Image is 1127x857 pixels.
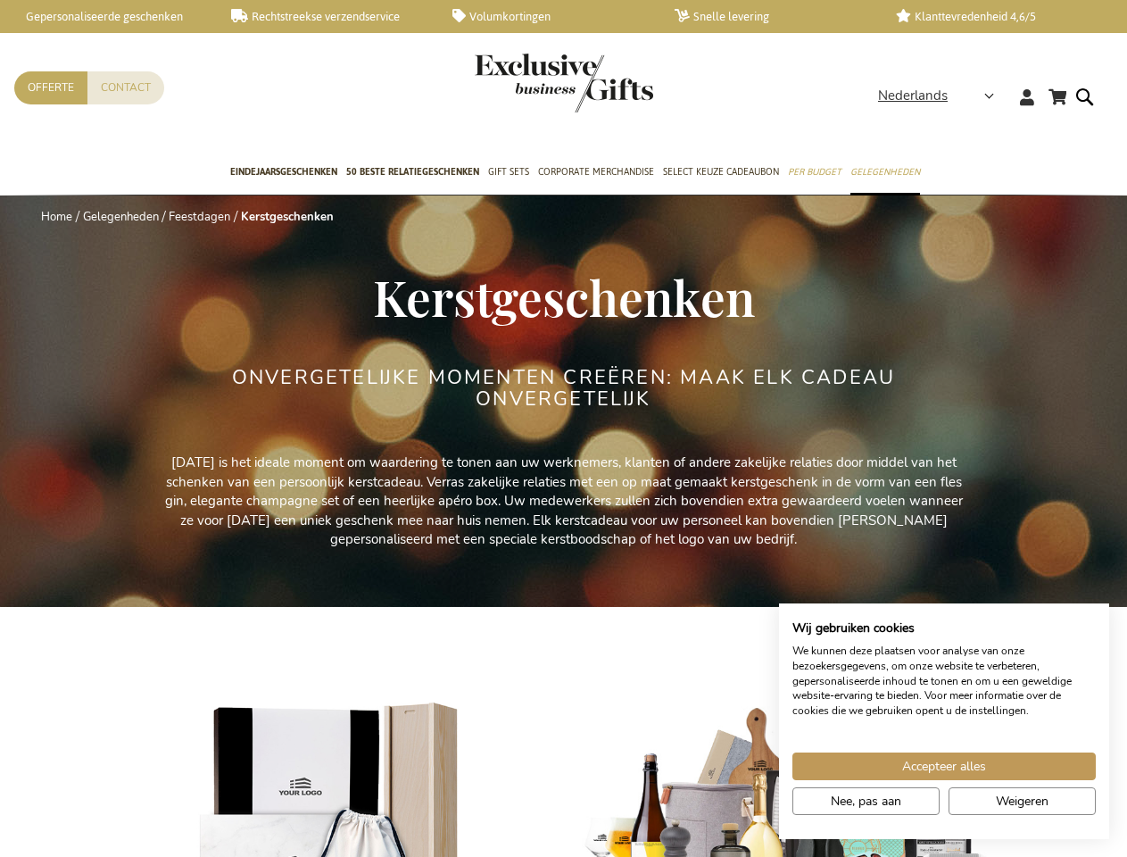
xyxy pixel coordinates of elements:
span: Gift Sets [488,162,529,181]
button: Pas cookie voorkeuren aan [792,787,940,815]
a: Klanttevredenheid 4,6/5 [896,9,1090,24]
a: Snelle levering [675,9,868,24]
span: Nee, pas aan [831,792,901,811]
button: Alle cookies weigeren [949,787,1096,815]
span: Nederlands [878,86,948,106]
span: Kerstgeschenken [373,263,755,329]
span: Gelegenheden [850,162,920,181]
h2: ONVERGETELIJKE MOMENTEN CREËREN: MAAK ELK CADEAU ONVERGETELIJK [229,367,899,410]
span: Select Keuze Cadeaubon [663,162,779,181]
span: Weigeren [996,792,1048,811]
a: Gelegenheden [83,209,159,225]
img: Exclusive Business gifts logo [475,54,653,112]
strong: Kerstgeschenken [241,209,334,225]
a: Feestdagen [169,209,230,225]
span: Accepteer alles [902,757,986,776]
a: Contact [87,71,164,104]
h2: Wij gebruiken cookies [792,620,1096,637]
a: Volumkortingen [452,9,646,24]
a: store logo [475,54,564,112]
span: Per Budget [788,162,841,181]
p: We kunnen deze plaatsen voor analyse van onze bezoekersgegevens, om onze website te verbeteren, g... [792,644,1096,719]
a: Gepersonaliseerde geschenken [9,9,203,24]
a: Home [41,209,72,225]
a: Rechtstreekse verzendservice [231,9,425,24]
a: Offerte [14,71,87,104]
span: 50 beste relatiegeschenken [346,162,479,181]
p: [DATE] is het ideale moment om waardering te tonen aan uw werknemers, klanten of andere zakelijke... [162,453,965,549]
span: Eindejaarsgeschenken [230,162,337,181]
span: Corporate Merchandise [538,162,654,181]
div: Nederlands [878,86,1006,106]
button: Accepteer alle cookies [792,753,1096,780]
